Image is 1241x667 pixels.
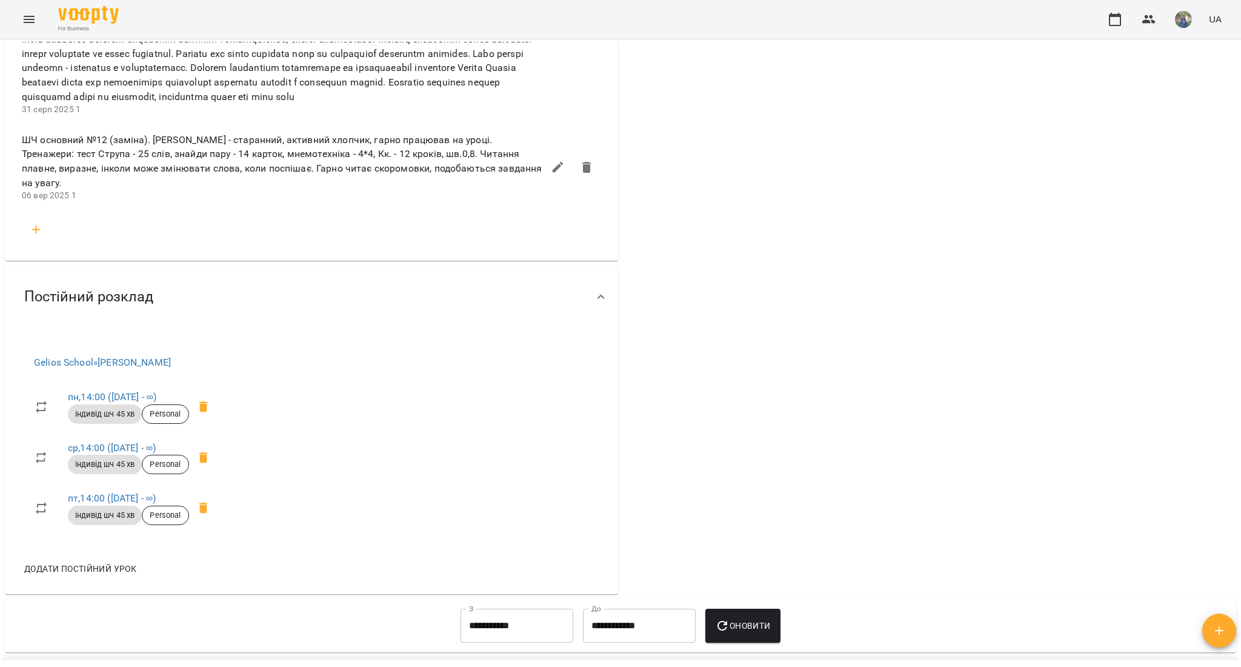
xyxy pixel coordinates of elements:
div: Постійний розклад [5,266,618,328]
img: Voopty Logo [58,6,119,24]
span: 31 серп 2025 1 [22,104,81,114]
span: індивід шч 45 хв [68,510,142,521]
a: пт,14:00 ([DATE] - ∞) [68,492,156,504]
a: Gelios School»[PERSON_NAME] [34,357,171,368]
span: індивід шч 45 хв [68,459,142,470]
span: Personal [142,459,188,470]
a: ср,14:00 ([DATE] - ∞) [68,442,156,454]
button: Menu [15,5,44,34]
button: Додати постійний урок [19,558,141,580]
span: індивід шч 45 хв [68,409,142,420]
button: Оновити [705,609,780,643]
a: пн,14:00 ([DATE] - ∞) [68,391,156,403]
span: Видалити приватний урок Оладько Марія ср 14:00 клієнта Мельничук Серафим [189,443,218,472]
span: Додати постійний урок [24,561,136,576]
span: Видалити приватний урок Оладько Марія пн 14:00 клієнта Мельничук Серафим [189,392,218,421]
span: For Business [58,25,119,33]
button: UA [1204,8,1226,30]
span: Personal [142,409,188,420]
span: Видалити приватний урок Оладько Марія пт 14:00 клієнта Мельничук Серафим [189,494,218,523]
span: UA [1209,13,1222,25]
span: Personal [142,510,188,521]
span: Постійний розклад [24,287,153,306]
span: 06 вер 2025 1 [22,190,76,200]
span: Оновити [715,618,770,633]
span: ШЧ основний №12 (заміна). [PERSON_NAME] - старанний, активний хлопчик, гарно працював на уроці. Т... [22,133,544,190]
img: de1e453bb906a7b44fa35c1e57b3518e.jpg [1175,11,1192,28]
